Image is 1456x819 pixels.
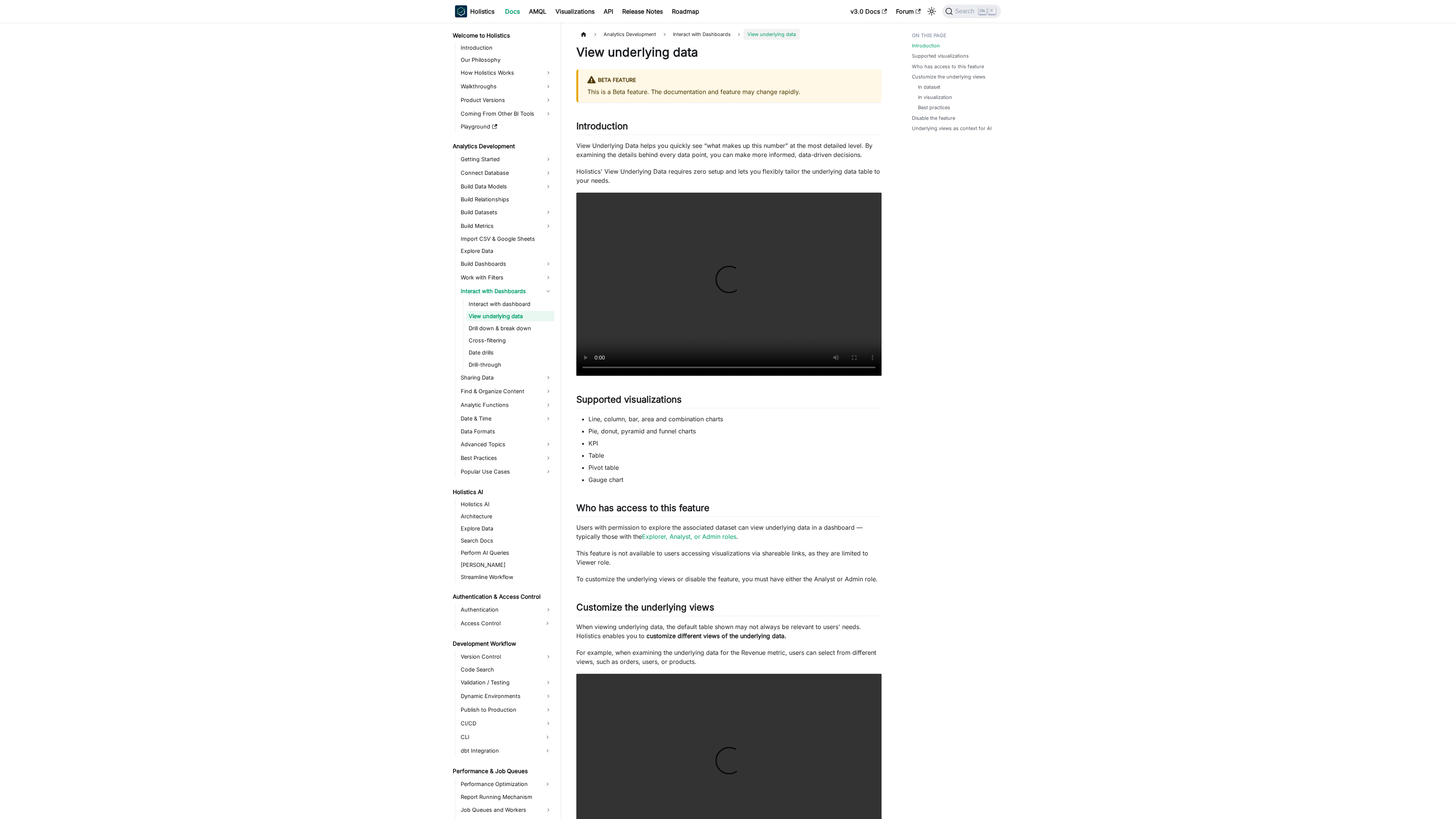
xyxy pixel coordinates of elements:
a: v3.0 Docs [846,5,891,17]
h2: Customize the underlying views [576,602,882,616]
a: Home page [576,29,591,40]
button: Expand sidebar category 'Access Control' [541,617,554,629]
li: Table [588,451,882,460]
button: Search (Ctrl+K) [942,5,1001,18]
a: Introduction [458,42,554,53]
p: Users with permission to explore the associated dataset can view underlying data in a dashboard —... [576,523,882,541]
a: Import CSV & Google Sheets [458,234,554,244]
a: Release Notes [618,5,667,17]
a: View underlying data [466,311,554,322]
a: Visualizations [551,5,599,17]
p: View Underlying Data helps you quickly see “what makes up this number” at the most detailed level... [576,141,882,159]
a: Performance Optimization [458,778,541,790]
a: Build Data Models [458,180,554,193]
a: Analytics Development [450,141,554,152]
li: Line, column, bar, area and combination charts [588,414,882,424]
a: Job Queues and Workers [458,804,554,816]
li: Pie, donut, pyramid and funnel charts [588,427,882,436]
a: Build Relationships [458,194,554,205]
a: Explore Data [458,523,554,534]
a: Playground [458,121,554,132]
a: Introduction [912,42,940,49]
a: Data Formats [458,426,554,437]
h2: Introduction [576,121,882,135]
h1: View underlying data [576,45,882,60]
a: Publish to Production [458,704,554,716]
button: Expand sidebar category 'Performance Optimization' [541,778,554,790]
a: Our Philosophy [458,55,554,65]
a: In visualization [918,94,952,101]
span: Interact with Dashboards [669,29,734,40]
video: Your browser does not support embedding video, but you can . [576,193,882,376]
a: Architecture [458,511,554,522]
a: Performance & Job Queues [450,766,554,777]
a: dbt Integration [458,745,541,757]
a: Explorer, Analyst, or Admin roles [642,533,736,540]
a: Docs [500,5,524,17]
a: Best Practices [458,452,554,464]
a: Holistics AI [458,499,554,510]
a: Product Versions [458,94,554,106]
a: Roadmap [667,5,704,17]
a: Version Control [458,651,554,663]
kbd: K [988,8,996,14]
p: This is a Beta feature. The documentation and feature may change rapidly. [587,87,872,96]
a: Coming From Other BI Tools [458,108,554,120]
a: Who has access to this feature [912,63,984,70]
a: HolisticsHolistics [455,5,494,17]
a: Find & Organize Content [458,385,554,397]
a: Disable the feature [912,115,955,122]
a: Dynamic Environments [458,690,554,702]
a: Analytic Functions [458,399,554,411]
a: Interact with Dashboards [458,285,554,297]
p: When viewing underlying data, the default table shown may not always be relevant to users' needs.... [576,622,882,640]
a: Build Datasets [458,206,554,218]
a: Build Dashboards [458,258,554,270]
a: Date drills [466,347,554,358]
p: To customize the underlying views or disable the feature, you must have either the Analyst or Adm... [576,574,882,584]
a: Report Running Mechanism [458,792,554,802]
a: Forum [891,5,925,17]
a: Explore Data [458,246,554,256]
nav: Breadcrumbs [576,29,882,40]
a: Popular Use Cases [458,466,554,478]
a: Streamline Workflow [458,572,554,582]
a: API [599,5,618,17]
p: This feature is not available to users accessing visualizations via shareable links, as they are ... [576,549,882,567]
li: Pivot table [588,463,882,472]
button: Expand sidebar category 'CLI' [541,731,554,743]
a: Perform AI Queries [458,548,554,558]
a: Work with Filters [458,271,554,284]
p: Holistics' View Underlying Data requires zero setup and lets you flexibly tailor the underlying d... [576,167,882,185]
a: Authentication & Access Control [450,591,554,602]
img: Holistics [455,5,467,17]
a: Sharing Data [458,372,554,384]
li: Gauge chart [588,475,882,484]
span: Search [953,8,979,15]
strong: customize different views of the underlying data​​. [646,632,786,640]
a: Build Metrics [458,220,554,232]
a: Best practices [918,104,950,111]
a: Advanced Topics [458,438,554,450]
li: KPI [588,439,882,448]
a: Underlying views as context for AI [912,125,992,132]
a: Customize the underlying views [912,73,985,80]
a: Interact with dashboard [466,299,554,309]
a: Drill-through [466,359,554,370]
div: BETA FEATURE [587,75,872,85]
a: In dataset [918,83,940,91]
a: Getting Started [458,153,554,165]
a: AMQL [524,5,551,17]
span: View underlying data [744,29,800,40]
nav: Docs sidebar [447,23,561,819]
a: [PERSON_NAME] [458,560,554,570]
h2: Who has access to this feature [576,502,882,517]
a: Access Control [458,617,541,629]
a: Authentication [458,604,554,616]
a: Code Search [458,664,554,675]
a: Development Workflow [450,639,554,649]
h2: Supported visualizations [576,394,882,408]
a: Holistics AI [450,487,554,497]
a: Cross-filtering [466,335,554,346]
a: Connect Database [458,167,554,179]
